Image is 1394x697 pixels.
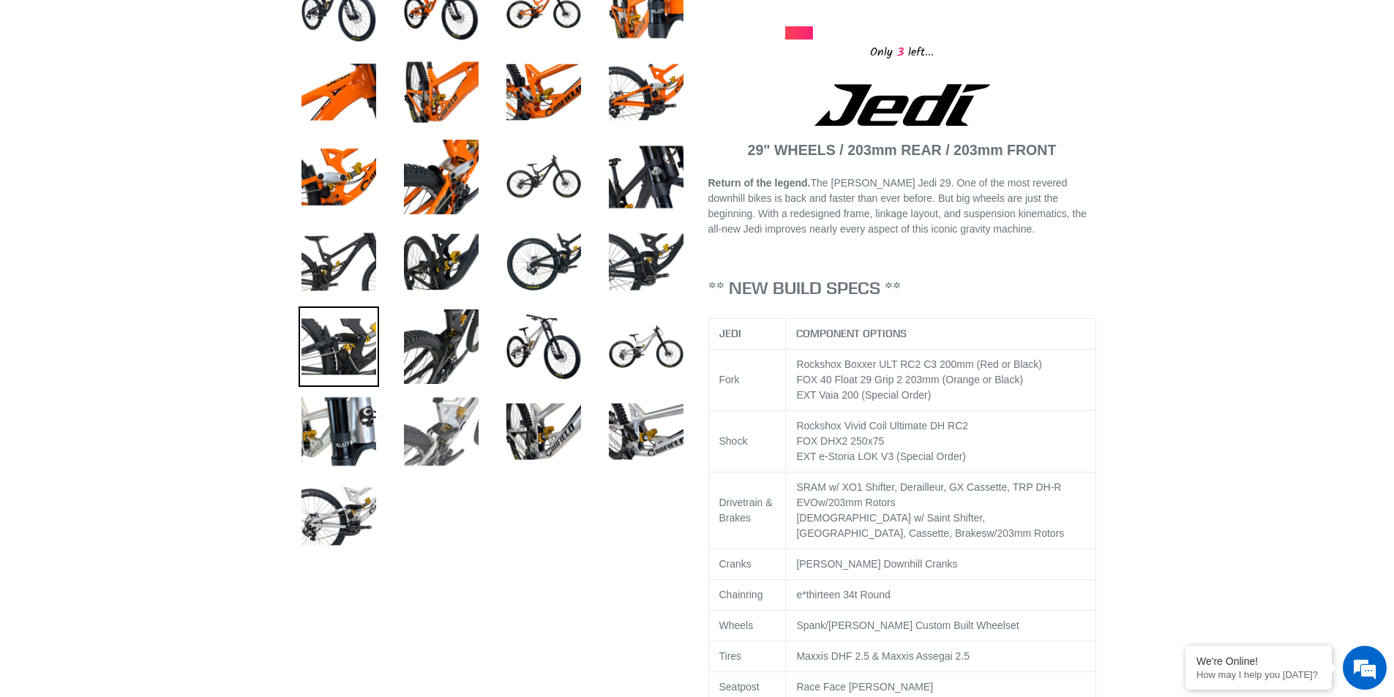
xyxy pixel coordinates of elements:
div: We're Online! [1196,655,1321,667]
img: Load image into Gallery viewer, JEDI 29 - Complete Bike [503,391,584,472]
strong: 29" WHEELS / 203mm REAR / 203mm FRONT [748,142,1057,158]
span: Spank/[PERSON_NAME] Custom Built Wheelset [796,619,1019,631]
td: Chainring [708,580,786,611]
img: Load image into Gallery viewer, JEDI 29 - Complete Bike [503,137,584,217]
td: Tires [708,641,786,672]
img: Load image into Gallery viewer, JEDI 29 - Complete Bike [503,52,584,132]
img: Load image into Gallery viewer, JEDI 29 - Complete Bike [606,137,686,217]
img: Load image into Gallery viewer, JEDI 29 - Complete Bike [401,222,481,302]
td: Drivetrain & Brakes [708,472,786,549]
td: e*thirteen 34t Round [786,580,1096,611]
img: Load image into Gallery viewer, JEDI 29 - Complete Bike [299,476,379,557]
td: Fork [708,350,786,411]
td: [PERSON_NAME] Downhill Cranks [786,549,1096,580]
td: Maxxis DHF 2.5 & Maxxis Assegai 2.5 [786,641,1096,672]
div: Chat with us now [98,82,268,101]
img: Load image into Gallery viewer, JEDI 29 - Complete Bike [606,391,686,472]
img: Load image into Gallery viewer, JEDI 29 - Complete Bike [299,52,379,132]
p: The [PERSON_NAME] Jedi 29. One of the most revered downhill bikes is back and faster than ever be... [708,176,1096,237]
span: EXT Vaia 200 (Special Order) [796,389,931,401]
img: d_696896380_company_1647369064580_696896380 [47,73,83,110]
div: Navigation go back [16,80,38,102]
img: Load image into Gallery viewer, JEDI 29 - Complete Bike [401,137,481,217]
span: FOX DHX2 250x75 [796,435,884,447]
p: How may I help you today? [1196,669,1321,680]
div: SRAM w/ XO1 Shifter, Derailleur, GX Cassette, w/203mm Rotors [796,480,1085,510]
span: FOX 40 Float 29 Grip 2 203mm (Orange or Black) [796,374,1023,385]
span: TRP DH-R EVO [796,481,1061,508]
img: Load image into Gallery viewer, JEDI 29 - Complete Bike [299,391,379,472]
span: 3 [893,43,908,61]
img: Load image into Gallery viewer, JEDI 29 - Complete Bike [606,52,686,132]
img: Load image into Gallery viewer, JEDI 29 - Complete Bike [401,52,481,132]
img: Load image into Gallery viewer, JEDI 29 - Complete Bike [299,306,379,387]
td: Cranks [708,549,786,580]
span: Rockshox Boxxer ULT RC2 C3 200mm (Red or Black) [796,358,1042,370]
span: Rockshox Vivid Coil Ultimate DH RC2 [796,420,968,432]
img: Load image into Gallery viewer, JEDI 29 - Complete Bike [606,306,686,387]
span: EXT e-Storia LOK V3 (Special Order) [796,451,966,462]
h3: ** NEW BUILD SPECS ** [708,277,1096,298]
img: Load image into Gallery viewer, JEDI 29 - Complete Bike [299,222,379,302]
strong: Return of the legend. [708,177,811,189]
div: Only left... [785,39,1019,62]
td: Wheels [708,611,786,641]
img: Load image into Gallery viewer, JEDI 29 - Complete Bike [401,391,481,472]
div: [DEMOGRAPHIC_DATA] w/ Saint Shifter, [GEOGRAPHIC_DATA], Cassette, Brakes w/203mm Rotors [796,510,1085,541]
td: Shock [708,411,786,472]
img: Jedi Logo [814,84,990,126]
th: COMPONENT OPTIONS [786,319,1096,350]
img: Load image into Gallery viewer, JEDI 29 - Complete Bike [503,306,584,387]
img: Load image into Gallery viewer, JEDI 29 - Complete Bike [503,222,584,302]
img: Load image into Gallery viewer, JEDI 29 - Complete Bike [401,306,481,387]
textarea: Type your message and hit 'Enter' [7,399,279,451]
img: Load image into Gallery viewer, JEDI 29 - Complete Bike [606,222,686,302]
span: We're online! [85,184,202,332]
img: Load image into Gallery viewer, JEDI 29 - Complete Bike [299,137,379,217]
div: Minimize live chat window [240,7,275,42]
th: JEDI [708,319,786,350]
